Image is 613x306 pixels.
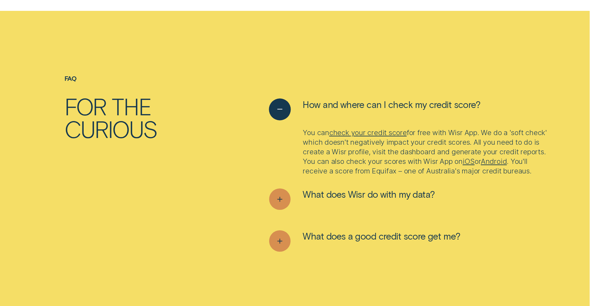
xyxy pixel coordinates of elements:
[303,188,435,200] span: What does Wisr do with my data?
[303,128,549,176] p: You can for free with Wisr App. We do a 'soft check' which doesn't negatively impact your credit ...
[329,128,407,137] a: check your credit score
[269,188,435,210] button: See more
[481,157,507,165] a: Android
[64,95,221,140] h2: For the curious
[463,157,474,165] a: iOS
[64,75,221,82] h4: FAQ
[269,99,480,120] button: See less
[303,99,480,110] span: How and where can I check my credit score?
[269,128,549,176] div: See less
[269,230,460,252] button: See more
[303,230,460,242] span: What does a good credit score get me?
